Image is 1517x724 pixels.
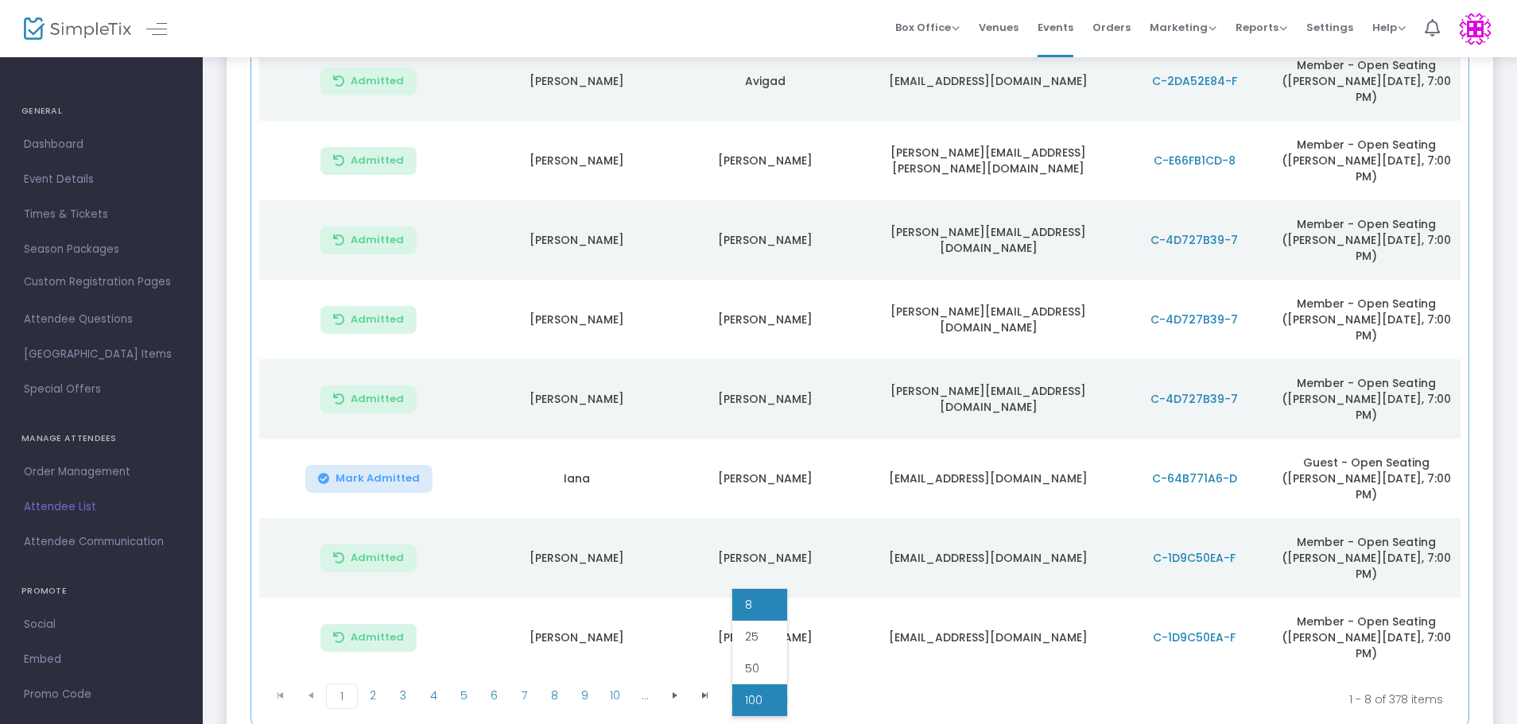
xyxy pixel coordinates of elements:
button: Admitted [320,226,417,254]
span: Page 8 [539,683,569,707]
span: Go to the next page [660,683,690,707]
span: Social [24,614,179,635]
button: Admitted [320,385,417,413]
span: Page 6 [479,683,509,707]
td: [EMAIL_ADDRESS][DOMAIN_NAME] [859,598,1117,677]
td: [PERSON_NAME] [671,439,859,518]
span: C-1D9C50EA-F [1153,629,1236,645]
td: Member - Open Seating ([PERSON_NAME][DATE], 7:00 PM) [1271,41,1460,121]
span: Admitted [351,393,404,405]
span: Page 7 [509,683,539,707]
span: Attendee Questions [24,309,179,330]
span: Admitted [351,154,404,167]
td: Member - Open Seating ([PERSON_NAME][DATE], 7:00 PM) [1271,598,1460,677]
td: [PERSON_NAME] [671,280,859,359]
span: Go to the last page [690,683,720,707]
span: Attendee Communication [24,532,179,552]
span: Marketing [1150,20,1216,35]
span: C-E66FB1CD-8 [1154,153,1236,168]
span: C-64B771A6-D [1152,470,1237,486]
td: Guest - Open Seating ([PERSON_NAME][DATE], 7:00 PM) [1271,439,1460,518]
td: [PERSON_NAME] [671,518,859,598]
button: Admitted [320,147,417,175]
h4: MANAGE ATTENDEES [21,423,181,455]
span: C-1D9C50EA-F [1153,550,1236,566]
td: [PERSON_NAME] [483,41,671,121]
span: Events [1038,7,1073,48]
span: 8 [745,597,752,613]
span: Settings [1306,7,1353,48]
td: [PERSON_NAME] [483,280,671,359]
td: [PERSON_NAME][EMAIL_ADDRESS][PERSON_NAME][DOMAIN_NAME] [859,121,1117,200]
h4: PROMOTE [21,575,181,607]
span: Page 4 [418,683,448,707]
td: [PERSON_NAME][EMAIL_ADDRESS][DOMAIN_NAME] [859,200,1117,280]
td: [PERSON_NAME] [483,598,671,677]
span: Embed [24,649,179,670]
span: 100 [745,692,762,708]
span: Page 10 [599,683,630,707]
span: Page 1 [326,683,358,709]
td: [EMAIL_ADDRESS][DOMAIN_NAME] [859,41,1117,121]
span: Attendee List [24,497,179,517]
td: [PERSON_NAME] [483,121,671,200]
td: [PERSON_NAME] [671,359,859,439]
kendo-pager-info: 1 - 8 of 378 items [945,683,1443,715]
span: Go to the next page [669,689,681,702]
td: Iana [483,439,671,518]
span: 25 [745,629,758,645]
span: Page 2 [358,683,388,707]
td: Member - Open Seating ([PERSON_NAME][DATE], 7:00 PM) [1271,200,1460,280]
td: [PERSON_NAME] [671,200,859,280]
span: Order Management [24,462,179,482]
span: Season Packages [24,239,179,260]
span: Page 3 [388,683,418,707]
span: C-4D727B39-7 [1150,312,1238,327]
span: Admitted [351,234,404,246]
td: [EMAIL_ADDRESS][DOMAIN_NAME] [859,518,1117,598]
button: Mark Admitted [305,465,433,493]
td: [PERSON_NAME] [483,200,671,280]
td: [PERSON_NAME] [483,518,671,598]
span: Admitted [351,631,404,644]
button: Admitted [320,544,417,572]
td: Member - Open Seating ([PERSON_NAME][DATE], 7:00 PM) [1271,518,1460,598]
td: [PERSON_NAME] [483,359,671,439]
span: Dashboard [24,134,179,155]
span: C-4D727B39-7 [1150,232,1238,248]
span: Venues [979,7,1018,48]
span: Promo Code [24,684,179,705]
span: Admitted [351,75,404,87]
td: Member - Open Seating ([PERSON_NAME][DATE], 7:00 PM) [1271,359,1460,439]
span: Event Details [24,169,179,190]
td: [PERSON_NAME] [671,598,859,677]
span: Mark Admitted [336,472,420,485]
div: Data table [259,4,1461,677]
td: Member - Open Seating ([PERSON_NAME][DATE], 7:00 PM) [1271,280,1460,359]
span: Custom Registration Pages [24,274,171,290]
span: Page 5 [448,683,479,707]
button: Admitted [320,624,417,652]
button: Admitted [320,68,417,95]
span: Page 9 [569,683,599,707]
td: Member - Open Seating ([PERSON_NAME][DATE], 7:00 PM) [1271,121,1460,200]
td: [PERSON_NAME] [671,121,859,200]
td: Avigad [671,41,859,121]
span: C-2DA52E84-F [1152,73,1237,89]
h4: GENERAL [21,95,181,127]
span: Admitted [351,313,404,326]
td: [EMAIL_ADDRESS][DOMAIN_NAME] [859,439,1117,518]
span: Reports [1236,20,1287,35]
span: Orders [1092,7,1131,48]
span: Go to the last page [699,689,712,702]
span: 50 [745,660,759,676]
span: Times & Tickets [24,204,179,225]
td: [PERSON_NAME][EMAIL_ADDRESS][DOMAIN_NAME] [859,359,1117,439]
span: Admitted [351,552,404,564]
span: Special Offers [24,379,179,400]
span: Help [1372,20,1406,35]
td: [PERSON_NAME][EMAIL_ADDRESS][DOMAIN_NAME] [859,280,1117,359]
span: [GEOGRAPHIC_DATA] Items [24,344,179,365]
span: C-4D727B39-7 [1150,391,1238,407]
span: Page 11 [630,683,660,707]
